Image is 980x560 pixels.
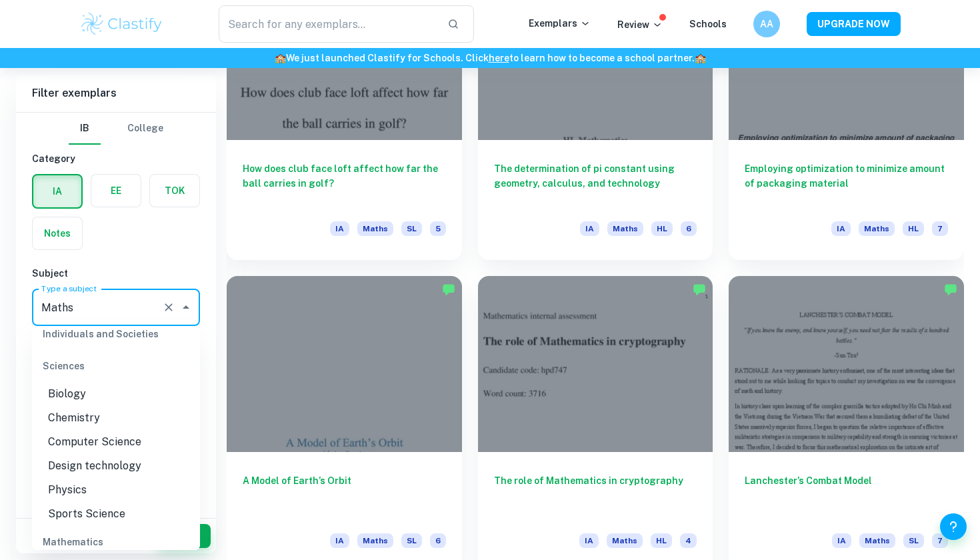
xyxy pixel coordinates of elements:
[275,53,286,63] span: 🏫
[32,350,200,382] div: Sciences
[219,5,437,43] input: Search for any exemplars...
[69,113,163,145] div: Filter type choice
[33,175,81,207] button: IA
[91,175,141,207] button: EE
[32,266,200,281] h6: Subject
[832,533,851,548] span: IA
[41,283,97,294] label: Type a subject
[16,75,216,112] h6: Filter exemplars
[32,430,200,454] li: Computer Science
[859,533,895,548] span: Maths
[689,19,727,29] a: Schools
[32,478,200,502] li: Physics
[607,533,643,548] span: Maths
[79,11,164,37] img: Clastify logo
[903,533,924,548] span: SL
[745,161,948,205] h6: Employing optimization to minimize amount of packaging material
[401,221,422,236] span: SL
[753,11,780,37] button: AA
[903,221,924,236] span: HL
[159,298,178,317] button: Clear
[150,175,199,207] button: TOK
[494,161,697,205] h6: The determination of pi constant using geometry, calculus, and technology
[357,221,393,236] span: Maths
[489,53,509,63] a: here
[932,533,948,548] span: 7
[695,53,706,63] span: 🏫
[494,473,697,517] h6: The role of Mathematics in cryptography
[32,318,200,350] div: Individuals and Societies
[831,221,851,236] span: IA
[401,533,422,548] span: SL
[430,533,446,548] span: 6
[681,221,697,236] span: 6
[579,533,599,548] span: IA
[617,17,663,32] p: Review
[607,221,643,236] span: Maths
[745,473,948,517] h6: Lanchester’s Combat Model
[3,51,977,65] h6: We just launched Clastify for Schools. Click to learn how to become a school partner.
[330,221,349,236] span: IA
[32,502,200,526] li: Sports Science
[243,161,446,205] h6: How does club face loft affect how far the ball carries in golf?
[177,298,195,317] button: Close
[807,12,901,36] button: UPGRADE NOW
[680,533,697,548] span: 4
[759,17,775,31] h6: AA
[32,454,200,478] li: Design technology
[529,16,591,31] p: Exemplars
[243,473,446,517] h6: A Model of Earth’s Orbit
[944,283,957,296] img: Marked
[357,533,393,548] span: Maths
[859,221,895,236] span: Maths
[32,151,200,166] h6: Category
[693,283,706,296] img: Marked
[651,221,673,236] span: HL
[32,382,200,406] li: Biology
[69,113,101,145] button: IB
[580,221,599,236] span: IA
[33,217,82,249] button: Notes
[651,533,672,548] span: HL
[430,221,446,236] span: 5
[32,406,200,430] li: Chemistry
[330,533,349,548] span: IA
[932,221,948,236] span: 7
[32,526,200,558] div: Mathematics
[127,113,163,145] button: College
[940,513,967,540] button: Help and Feedback
[442,283,455,296] img: Marked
